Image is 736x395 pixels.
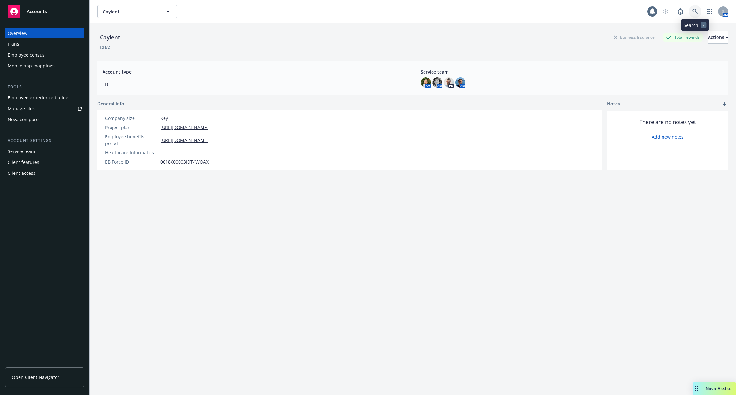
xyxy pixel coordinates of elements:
[5,114,84,125] a: Nova compare
[703,5,716,18] a: Switch app
[8,168,35,178] div: Client access
[5,84,84,90] div: Tools
[103,81,405,88] span: EB
[5,3,84,20] a: Accounts
[432,77,442,88] img: photo
[5,146,84,157] a: Service team
[706,386,731,391] span: Nova Assist
[5,168,84,178] a: Client access
[663,33,703,41] div: Total Rewards
[708,31,728,44] button: Actions
[689,5,701,18] a: Search
[693,382,736,395] button: Nova Assist
[610,33,658,41] div: Business Insurance
[100,44,112,50] div: DBA: -
[659,5,672,18] a: Start snowing
[8,114,39,125] div: Nova compare
[8,28,27,38] div: Overview
[8,93,70,103] div: Employee experience builder
[5,93,84,103] a: Employee experience builder
[421,68,723,75] span: Service team
[421,77,431,88] img: photo
[708,31,728,43] div: Actions
[5,39,84,49] a: Plans
[105,115,158,121] div: Company size
[8,104,35,114] div: Manage files
[5,50,84,60] a: Employee census
[105,159,158,165] div: EB Force ID
[5,157,84,167] a: Client features
[674,5,687,18] a: Report a Bug
[8,50,45,60] div: Employee census
[97,5,177,18] button: Caylent
[105,133,158,147] div: Employee benefits portal
[5,137,84,144] div: Account settings
[721,100,728,108] a: add
[444,77,454,88] img: photo
[455,77,465,88] img: photo
[5,28,84,38] a: Overview
[8,61,55,71] div: Mobile app mappings
[160,137,209,143] a: [URL][DOMAIN_NAME]
[8,146,35,157] div: Service team
[105,124,158,131] div: Project plan
[160,115,168,121] span: Key
[640,118,696,126] span: There are no notes yet
[8,39,19,49] div: Plans
[607,100,620,108] span: Notes
[103,8,158,15] span: Caylent
[652,134,684,140] a: Add new notes
[160,124,209,131] a: [URL][DOMAIN_NAME]
[105,149,158,156] div: Healthcare Informatics
[8,157,39,167] div: Client features
[5,61,84,71] a: Mobile app mappings
[97,100,124,107] span: General info
[27,9,47,14] span: Accounts
[160,149,162,156] span: -
[160,159,209,165] span: 0018X00003IDT4WQAX
[12,374,59,381] span: Open Client Navigator
[5,104,84,114] a: Manage files
[693,382,701,395] div: Drag to move
[97,33,123,42] div: Caylent
[103,68,405,75] span: Account type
